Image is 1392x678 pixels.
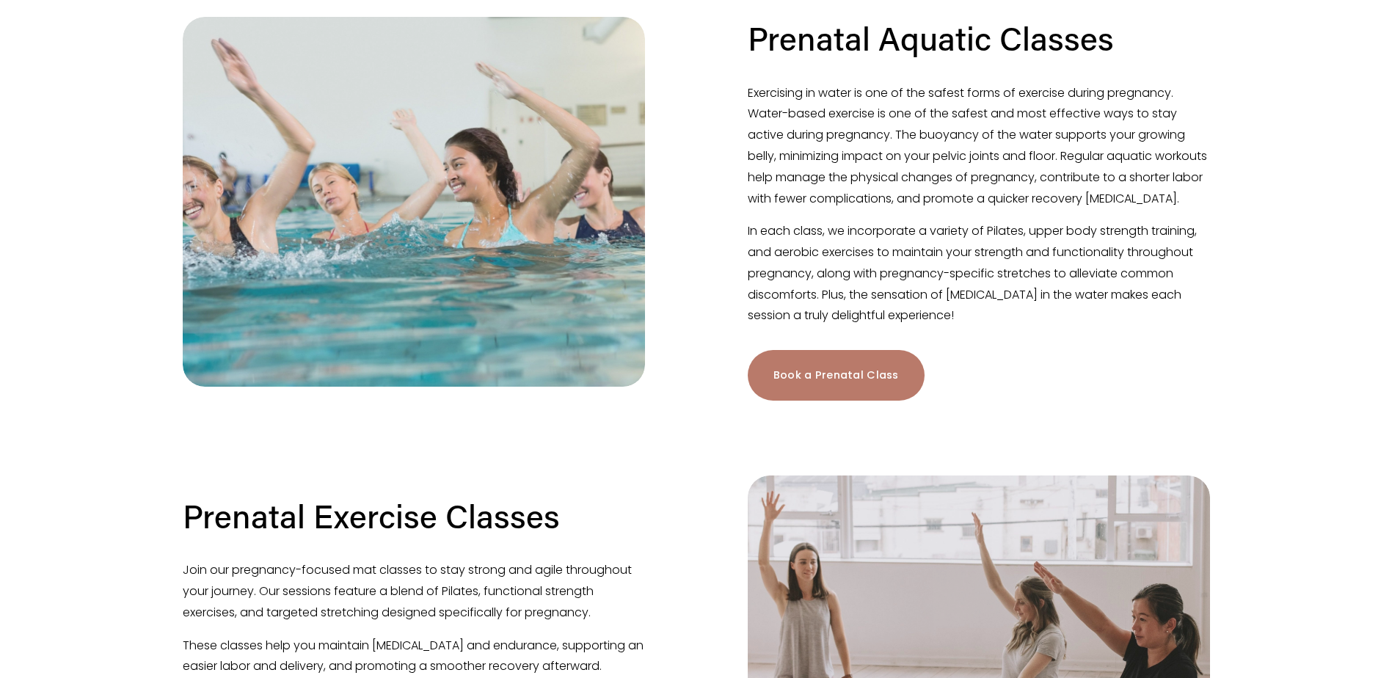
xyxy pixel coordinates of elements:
[183,635,645,678] p: These classes help you maintain [MEDICAL_DATA] and endurance, supporting an easier labor and deli...
[183,560,645,623] p: Join our pregnancy-focused mat classes to stay strong and agile throughout your journey. Our sess...
[748,350,925,401] a: Book a Prenatal Class
[748,16,1114,59] h2: Prenatal Aquatic Classes
[748,221,1210,327] p: In each class, we incorporate a variety of Pilates, upper body strength training, and aerobic exe...
[183,494,560,537] h2: Prenatal Exercise Classes
[748,83,1210,210] p: Exercising in water is one of the safest forms of exercise during pregnancy. Water-based exercise...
